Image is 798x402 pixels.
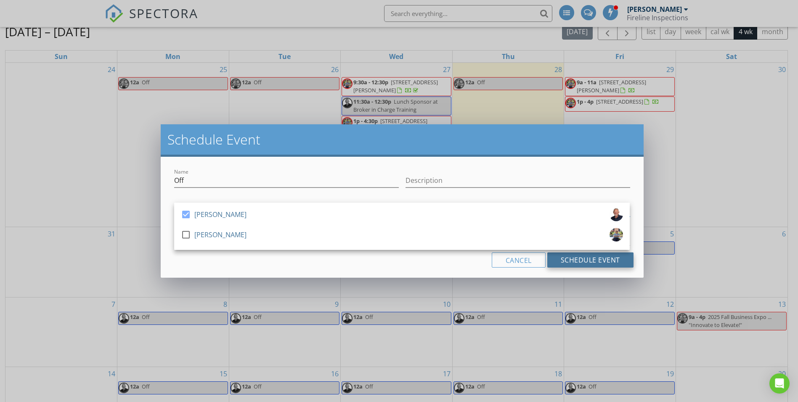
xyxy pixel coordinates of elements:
[194,228,247,241] div: [PERSON_NAME]
[620,204,630,214] i: arrow_drop_down
[610,208,623,221] img: head_shot.jpg
[492,252,546,268] button: Cancel
[610,228,623,241] img: profilepic.jpg
[769,373,790,394] div: Open Intercom Messenger
[167,131,636,148] h2: Schedule Event
[194,208,247,221] div: [PERSON_NAME]
[547,252,634,268] button: Schedule Event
